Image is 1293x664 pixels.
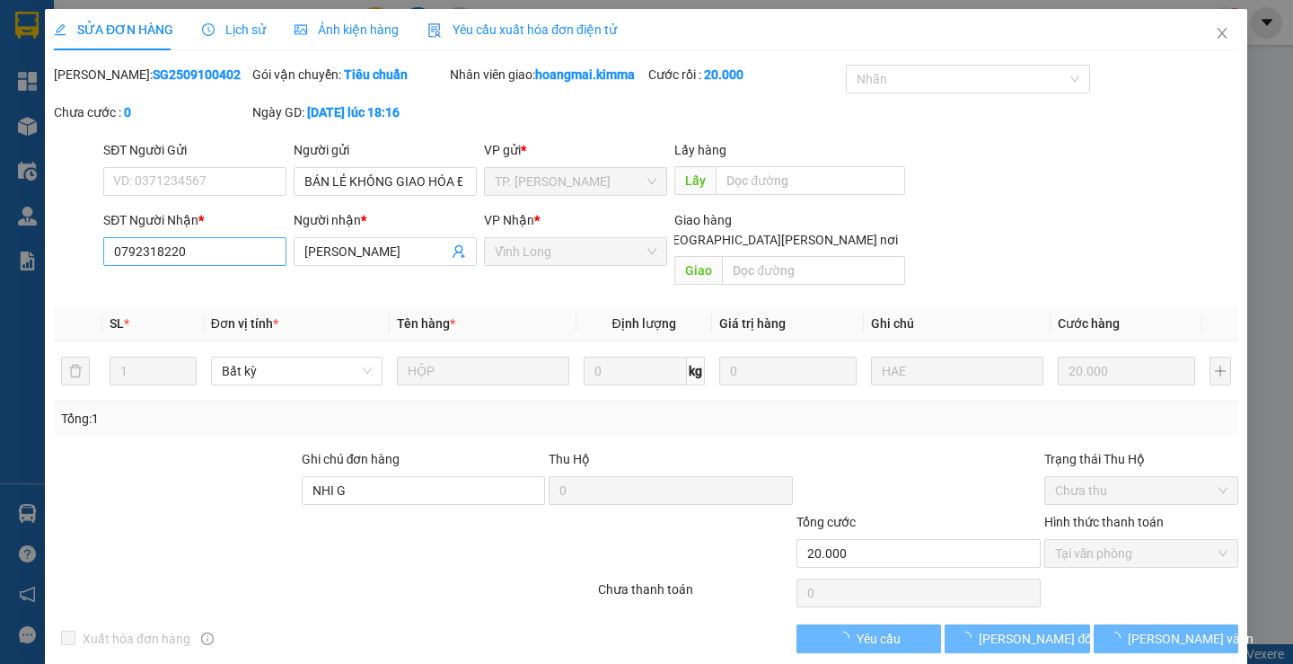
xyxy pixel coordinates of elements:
[1128,629,1253,649] span: [PERSON_NAME] và In
[612,316,676,331] span: Định lượng
[550,452,591,466] span: Thu Hộ
[654,230,906,250] span: [GEOGRAPHIC_DATA][PERSON_NAME] nơi
[428,23,443,38] img: icon
[1198,9,1248,59] button: Close
[485,213,535,227] span: VP Nhận
[496,168,657,195] span: TP. Hồ Chí Minh
[203,23,215,36] span: clock-circle
[687,357,705,385] span: kg
[104,210,287,230] div: SĐT Người Nhận
[54,22,173,37] span: SỬA ĐƠN HÀNG
[675,143,727,157] span: Lấy hàng
[675,213,733,227] span: Giao hàng
[675,256,723,285] span: Giao
[450,65,645,84] div: Nhân viên giao:
[719,316,786,331] span: Giá trị hàng
[428,22,618,37] span: Yêu cầu xuất hóa đơn điện tử
[946,624,1090,653] button: [PERSON_NAME] đổi
[648,65,843,84] div: Cước rồi :
[535,67,635,82] b: hoangmai.kimma
[203,22,267,37] span: Lịch sử
[717,166,906,195] input: Dọc đường
[858,629,902,649] span: Yêu cầu
[61,409,500,429] div: Tổng: 1
[124,105,131,120] b: 0
[54,102,249,122] div: Chưa cước :
[485,140,668,160] div: VP gửi
[496,238,657,265] span: Vĩnh Long
[295,140,478,160] div: Người gửi
[110,316,124,331] span: SL
[307,105,400,120] b: [DATE] lúc 18:16
[153,67,241,82] b: SG2509100402
[302,476,546,505] input: Ghi chú đơn hàng
[796,515,856,529] span: Tổng cước
[295,23,308,36] span: picture
[75,629,198,649] span: Xuất hóa đơn hàng
[872,357,1043,385] input: Ghi Chú
[796,624,941,653] button: Yêu cầu
[1216,26,1230,40] span: close
[453,244,467,259] span: user-add
[704,67,743,82] b: 20.000
[980,629,1095,649] span: [PERSON_NAME] đổi
[61,357,90,385] button: delete
[54,65,249,84] div: [PERSON_NAME]:
[295,22,400,37] span: Ảnh kiện hàng
[104,140,287,160] div: SĐT Người Gửi
[302,452,400,466] label: Ghi chú đơn hàng
[201,633,214,645] span: info-circle
[398,357,569,385] input: VD: Bàn, Ghế
[675,166,717,195] span: Lấy
[1044,449,1239,469] div: Trạng thái Thu Hộ
[1108,632,1128,644] span: loading
[344,67,408,82] b: Tiêu chuẩn
[54,23,66,36] span: edit
[398,316,456,331] span: Tên hàng
[865,306,1051,341] th: Ghi chú
[295,210,478,230] div: Người nhận
[1058,357,1196,385] input: 0
[960,632,980,644] span: loading
[1044,515,1164,529] label: Hình thức thanh toán
[252,102,447,122] div: Ngày GD:
[222,358,372,385] span: Bất kỳ
[1210,357,1232,385] button: plus
[597,580,796,611] div: Chưa thanh toán
[1058,316,1120,331] span: Cước hàng
[719,357,858,385] input: 0
[1094,624,1238,653] button: [PERSON_NAME] và In
[1055,540,1228,567] span: Tại văn phòng
[838,632,858,644] span: loading
[211,316,278,331] span: Đơn vị tính
[723,256,906,285] input: Dọc đường
[252,65,447,84] div: Gói vận chuyển:
[1055,477,1228,504] span: Chưa thu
